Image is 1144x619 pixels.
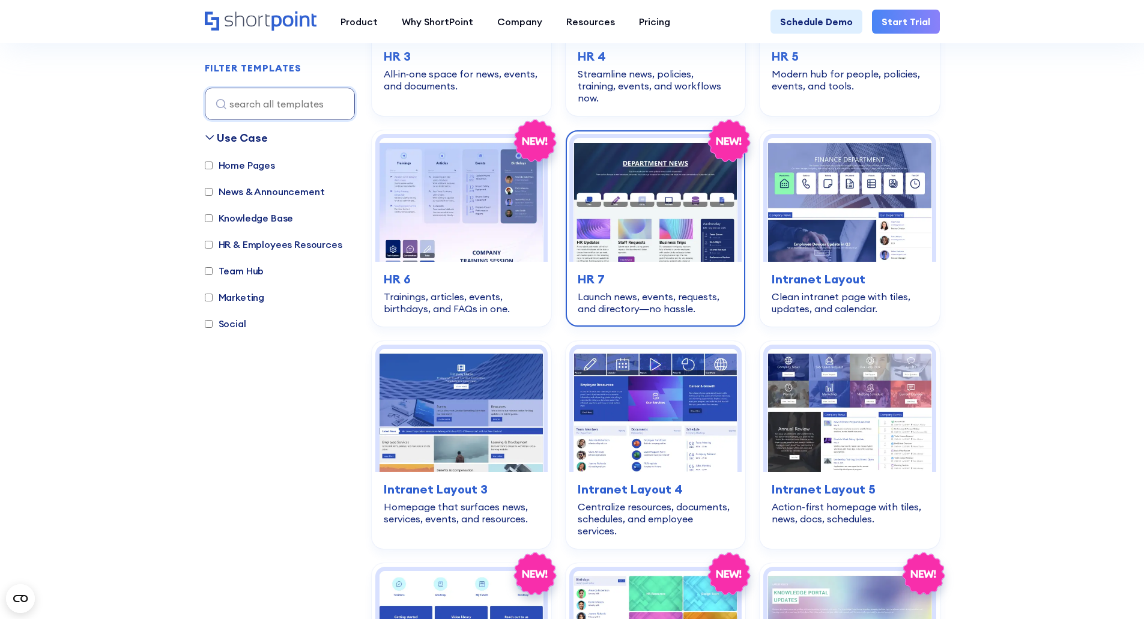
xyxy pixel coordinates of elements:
div: Centralize resources, documents, schedules, and employee services. [578,501,733,537]
input: HR & Employees Resources [205,241,213,249]
h2: FILTER TEMPLATES [205,63,301,74]
div: Clean intranet page with tiles, updates, and calendar. [772,291,927,315]
div: Why ShortPoint [402,14,473,29]
div: Launch news, events, requests, and directory—no hassle. [578,291,733,315]
div: Use Case [217,130,268,146]
div: Trainings, articles, events, birthdays, and FAQs in one. [384,291,539,315]
a: Intranet Layout 3 – SharePoint Homepage Template: Homepage that surfaces news, services, events, ... [372,341,551,549]
input: News & Announcement [205,188,213,196]
div: Streamline news, policies, training, events, and workflows now. [578,68,733,104]
a: HR 7 – HR SharePoint Template: Launch news, events, requests, and directory—no hassle.HR 7Launch ... [566,130,745,326]
h3: HR 4 [578,47,733,65]
a: Company [485,10,554,34]
img: Intranet Layout 5 – SharePoint Page Template: Action-first homepage with tiles, news, docs, sched... [767,349,931,472]
input: Team Hub [205,267,213,275]
div: Homepage that surfaces news, services, events, and resources. [384,501,539,525]
h3: HR 7 [578,270,733,288]
div: Action-first homepage with tiles, news, docs, schedules. [772,501,927,525]
a: Resources [554,10,627,34]
a: Home [205,11,316,32]
input: Marketing [205,294,213,301]
a: Start Trial [872,10,940,34]
input: Social [205,320,213,328]
h3: Intranet Layout 5 [772,480,927,498]
iframe: Chat Widget [1084,561,1144,619]
input: search all templates [205,88,355,120]
a: Product [328,10,390,34]
img: Intranet Layout 4 – Intranet Page Template: Centralize resources, documents, schedules, and emplo... [574,349,737,472]
h3: Intranet Layout 3 [384,480,539,498]
div: Resources [566,14,615,29]
label: HR & Employees Resources [205,237,342,252]
img: HR 7 – HR SharePoint Template: Launch news, events, requests, and directory—no hassle. [574,138,737,261]
label: Social [205,316,246,331]
label: Marketing [205,290,265,304]
div: All‑in‑one space for news, events, and documents. [384,68,539,92]
a: Intranet Layout – SharePoint Page Design: Clean intranet page with tiles, updates, and calendar.I... [760,130,939,326]
h3: Intranet Layout 4 [578,480,733,498]
button: Open CMP widget [6,584,35,613]
label: News & Announcement [205,184,325,199]
label: Team Hub [205,264,264,278]
input: Knowledge Base [205,214,213,222]
div: Company [497,14,542,29]
a: Pricing [627,10,682,34]
a: Schedule Demo [770,10,862,34]
div: Pricing [639,14,670,29]
h3: HR 5 [772,47,927,65]
h3: HR 6 [384,270,539,288]
h3: Intranet Layout [772,270,927,288]
h3: HR 3 [384,47,539,65]
a: Why ShortPoint [390,10,485,34]
img: Intranet Layout – SharePoint Page Design: Clean intranet page with tiles, updates, and calendar. [767,138,931,261]
div: Product [340,14,378,29]
img: Intranet Layout 3 – SharePoint Homepage Template: Homepage that surfaces news, services, events, ... [380,349,543,472]
input: Home Pages [205,162,213,169]
label: Home Pages [205,158,275,172]
img: HR 6 – HR SharePoint Site Template: Trainings, articles, events, birthdays, and FAQs in one. [380,138,543,261]
label: Knowledge Base [205,211,294,225]
div: Modern hub for people, policies, events, and tools. [772,68,927,92]
a: Intranet Layout 5 – SharePoint Page Template: Action-first homepage with tiles, news, docs, sched... [760,341,939,549]
a: Intranet Layout 4 – Intranet Page Template: Centralize resources, documents, schedules, and emplo... [566,341,745,549]
a: HR 6 – HR SharePoint Site Template: Trainings, articles, events, birthdays, and FAQs in one.HR 6T... [372,130,551,326]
